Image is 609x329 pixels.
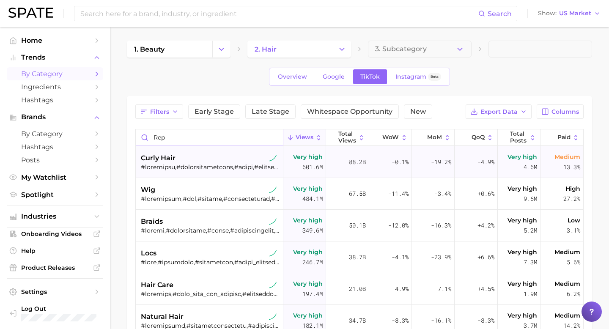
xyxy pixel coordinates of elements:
[21,191,89,199] span: Spotlight
[466,104,532,119] button: Export Data
[477,252,494,262] span: +6.6%
[134,45,165,53] span: 1. beauty
[338,131,356,144] span: Total Views
[524,194,537,204] span: 9.6m
[8,8,53,18] img: SPATE
[302,194,323,204] span: 484.1m
[536,8,603,19] button: ShowUS Market
[283,129,326,146] button: Views
[507,152,537,162] span: Very high
[247,41,333,58] a: 2. hair
[349,252,366,262] span: 38.7b
[507,184,537,194] span: Very high
[563,194,580,204] span: 27.2%
[269,313,277,321] img: tiktok sustained riser
[136,210,583,241] button: braidstiktok sustained riser#loremi,#dolorsitame,#conse,#adipiscingelit,#seddoeiusmodt,#incididu,...
[551,108,579,115] span: Columns
[554,279,580,289] span: Medium
[395,73,426,80] span: Instagram
[392,284,409,294] span: -4.9%
[302,289,323,299] span: 197.4m
[410,108,426,115] span: New
[368,41,472,58] button: 3. Subcategory
[349,315,366,326] span: 34.7b
[7,188,103,201] a: Spotlight
[392,157,409,167] span: -0.1%
[510,131,527,144] span: Total Posts
[557,134,571,141] span: Paid
[212,41,230,58] button: Change Category
[255,45,277,53] span: 2. hair
[271,69,314,84] a: Overview
[480,108,518,115] span: Export Data
[141,312,184,322] span: natural hair
[7,80,103,93] a: Ingredients
[434,284,451,294] span: -7.1%
[141,153,176,163] span: curly hair
[477,315,494,326] span: -8.3%
[7,244,103,257] a: Help
[127,41,212,58] a: 1. beauty
[540,129,583,146] button: Paid
[278,73,307,80] span: Overview
[21,305,96,313] span: Log Out
[488,10,512,18] span: Search
[382,134,399,141] span: WoW
[7,111,103,123] button: Brands
[150,108,169,115] span: Filters
[565,184,580,194] span: High
[21,288,89,296] span: Settings
[136,273,583,305] button: hair caretiktok sustained riser#loremips,#dolo_sita_con_adipisc,#elitseddoeiusmodt,#incididuntutl...
[302,225,323,236] span: 349.6m
[141,163,280,171] div: #loremipsu,#dolorsitametcons,#adipi,#elitseddoeiusmodt,#incididuntutlab,#etdolorem,#aliquaenimadm...
[507,247,537,257] span: Very high
[293,215,323,225] span: Very high
[559,11,591,16] span: US Market
[431,252,451,262] span: -23.9%
[477,189,494,199] span: +0.6%
[567,225,580,236] span: 3.1%
[21,96,89,104] span: Hashtags
[7,51,103,64] button: Trends
[293,279,323,289] span: Very high
[537,104,584,119] button: Columns
[455,129,497,146] button: QoQ
[141,290,280,298] div: #loremips,#dolo_sita_con_adipisc,#elitseddoeiusmodt,#incididuntutl,#etdolorema,#aliquaenimad,#min...
[388,69,448,84] a: InstagramBeta
[392,252,409,262] span: -4.1%
[7,228,103,240] a: Onboarding Videos
[7,302,103,324] a: Log out. Currently logged in with e-mail lhighfill@hunterpr.com.
[21,143,89,151] span: Hashtags
[392,315,409,326] span: -8.3%
[323,73,345,80] span: Google
[524,225,537,236] span: 5.2m
[141,185,155,195] span: wig
[7,154,103,167] a: Posts
[568,215,580,225] span: Low
[7,93,103,107] a: Hashtags
[21,247,89,255] span: Help
[554,310,580,321] span: Medium
[477,220,494,230] span: +4.2%
[141,258,280,266] div: #lore,#ipsumdolo,#sitametcon,#adipi_elitseddoeiusm,#temporincidi,#utla,#etdoloremagnaal,#enimad,#...
[21,264,89,271] span: Product Releases
[360,73,380,80] span: TikTok
[349,157,366,167] span: 88.2b
[269,281,277,289] img: tiktok sustained riser
[477,284,494,294] span: +4.5%
[21,113,89,121] span: Brands
[293,247,323,257] span: Very high
[135,104,183,119] button: Filters
[293,184,323,194] span: Very high
[293,310,323,321] span: Very high
[7,285,103,298] a: Settings
[7,171,103,184] a: My Watchlist
[349,284,366,294] span: 21.0b
[302,162,323,172] span: 601.6m
[472,134,485,141] span: QoQ
[507,310,537,321] span: Very high
[7,34,103,47] a: Home
[252,108,289,115] span: Late Stage
[141,217,163,227] span: braids
[141,227,280,234] div: #loremi,#dolorsitame,#conse,#adipiscingelit,#seddoeiusmodt,#incididu,#utlaboreetdolo,#magnaaliqua...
